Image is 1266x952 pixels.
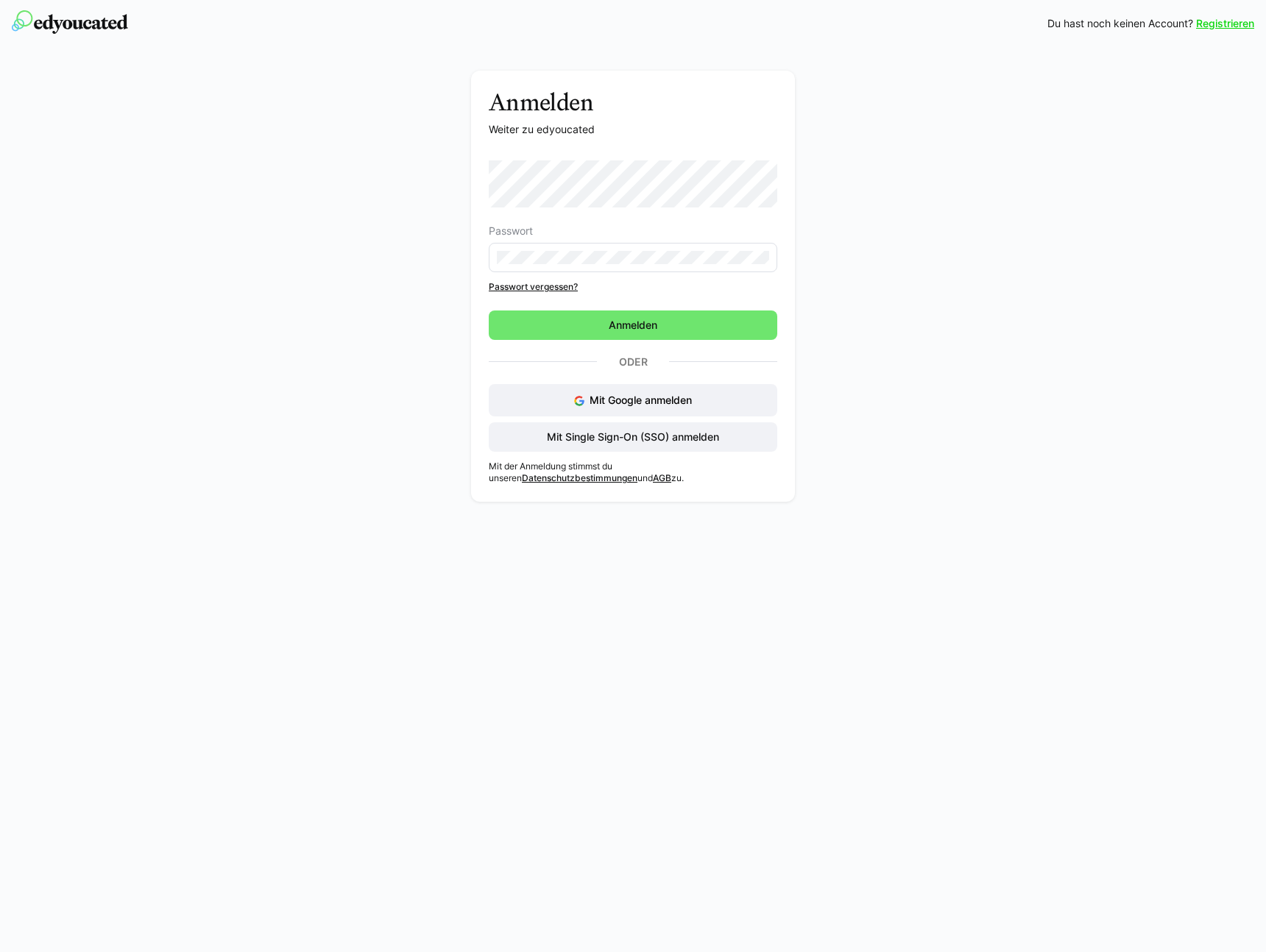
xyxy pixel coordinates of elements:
[522,472,637,483] a: Datenschutzbestimmungen
[489,461,777,484] p: Mit der Anmeldung stimmst du unseren und zu.
[489,310,777,340] button: Anmelden
[545,430,721,444] span: Mit Single Sign-On (SSO) anmelden
[489,281,777,293] a: Passwort vergessen?
[607,318,659,333] span: Anmelden
[1196,16,1254,31] a: Registrieren
[12,10,128,34] img: edyoucated
[653,472,671,483] a: AGB
[489,122,777,137] p: Weiter zu edyoucated
[489,88,777,116] h3: Anmelden
[489,422,777,452] button: Mit Single Sign-On (SSO) anmelden
[489,384,777,416] button: Mit Google anmelden
[489,225,533,237] span: Passwort
[597,352,669,372] p: Oder
[590,394,692,406] span: Mit Google anmelden
[1047,16,1193,31] span: Du hast noch keinen Account?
